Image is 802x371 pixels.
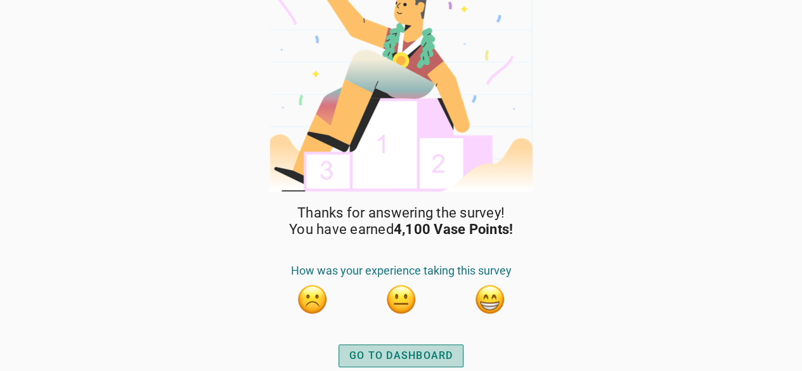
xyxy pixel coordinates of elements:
[268,264,534,284] div: How was your experience taking this survey
[289,221,513,238] span: You have earned
[297,205,505,221] span: Thanks for answering the survey!
[394,221,514,237] strong: 4,100 Vase Points!
[349,348,453,363] div: GO TO DASHBOARD
[339,344,464,367] button: GO TO DASHBOARD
